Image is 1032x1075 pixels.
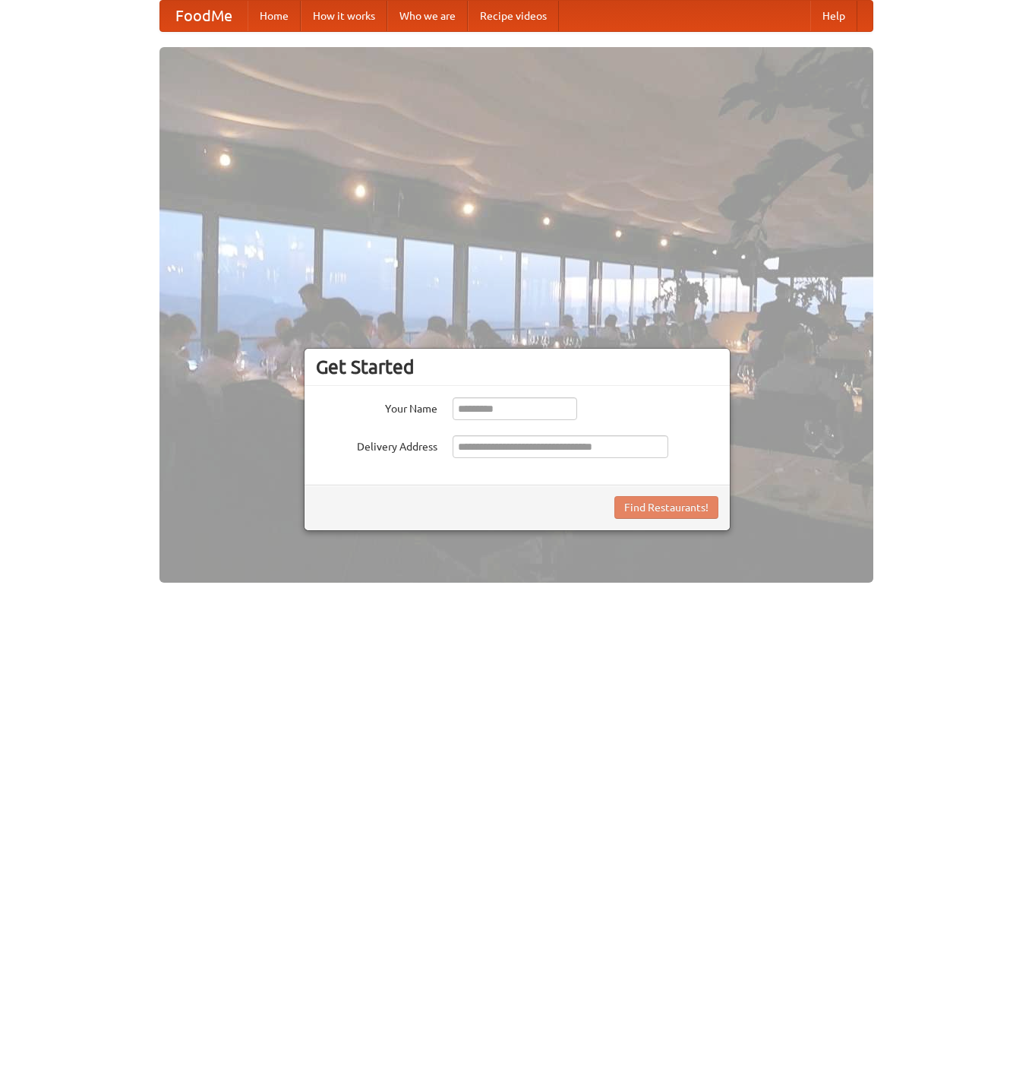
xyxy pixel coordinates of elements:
[160,1,248,31] a: FoodMe
[810,1,857,31] a: Help
[316,356,718,378] h3: Get Started
[316,397,437,416] label: Your Name
[301,1,387,31] a: How it works
[316,435,437,454] label: Delivery Address
[468,1,559,31] a: Recipe videos
[614,496,718,519] button: Find Restaurants!
[248,1,301,31] a: Home
[387,1,468,31] a: Who we are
